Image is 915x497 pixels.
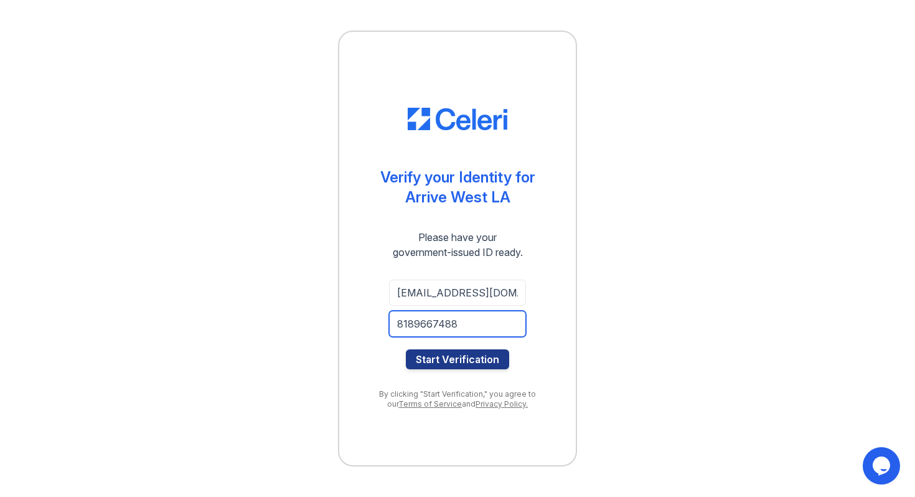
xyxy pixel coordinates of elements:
[364,389,551,409] div: By clicking "Start Verification," you agree to our and
[380,168,535,207] div: Verify your Identity for Arrive West LA
[398,399,462,409] a: Terms of Service
[370,230,545,260] div: Please have your government-issued ID ready.
[476,399,528,409] a: Privacy Policy.
[406,349,509,369] button: Start Verification
[863,447,903,485] iframe: chat widget
[389,280,526,306] input: Email
[389,311,526,337] input: Phone
[408,108,507,130] img: CE_Logo_Blue-a8612792a0a2168367f1c8372b55b34899dd931a85d93a1a3d3e32e68fde9ad4.png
